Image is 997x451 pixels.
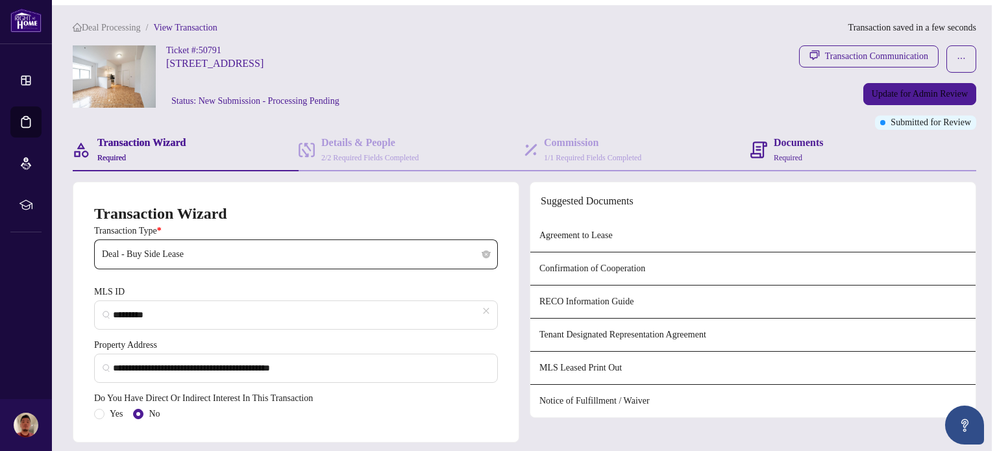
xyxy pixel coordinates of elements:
[530,286,976,319] li: RECO Information Guide
[863,83,976,105] button: Update for Admin Review
[166,56,264,71] span: [STREET_ADDRESS]
[544,153,641,162] span: 1/1 Required Fields Completed
[94,285,498,299] label: MLS ID
[102,242,490,267] span: Deal - Buy Side Lease
[94,391,498,406] label: Do you have direct or indirect interest in this transaction
[945,406,984,445] button: Open asap
[482,307,490,315] span: close
[891,116,971,130] span: Submitted for Review
[957,54,966,63] span: ellipsis
[94,224,498,238] label: Transaction Type
[530,352,976,385] li: MLS Leased Print Out
[143,407,165,421] span: No
[482,250,490,258] span: close-circle
[73,23,82,32] span: home
[103,311,110,319] img: search_icon
[825,46,928,67] div: Transaction Communication
[530,319,976,352] li: Tenant Designated Representation Agreement
[530,219,976,252] li: Agreement to Lease
[10,8,42,32] img: logo
[848,21,976,35] article: Transaction saved in a few seconds
[94,203,227,224] h2: Transaction Wizard
[541,193,634,209] article: Suggested Documents
[97,135,186,151] h4: Transaction Wizard
[166,45,221,56] div: Ticket #:
[321,153,419,162] span: 2/2 Required Fields Completed
[146,21,149,35] li: /
[774,135,823,151] h4: Documents
[774,153,802,162] span: Required
[97,153,126,162] span: Required
[153,23,217,32] span: View Transaction
[103,364,110,372] img: search_icon
[530,385,976,417] li: Notice of Fulfillment / Waiver
[799,45,939,67] button: Transaction Communication
[321,135,419,151] h4: Details & People
[105,407,128,421] span: Yes
[82,23,141,32] span: Deal Processing
[73,45,156,108] img: IMG-W12321948_1.jpg
[166,95,345,108] div: Status:
[199,96,339,106] span: New Submission - Processing Pending
[94,338,498,352] label: Property Address
[530,252,976,286] li: Confirmation of Cooperation
[14,413,38,437] img: Profile Icon
[199,45,221,55] span: 50791
[544,135,641,151] h4: Commission
[872,84,968,104] span: Update for Admin Review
